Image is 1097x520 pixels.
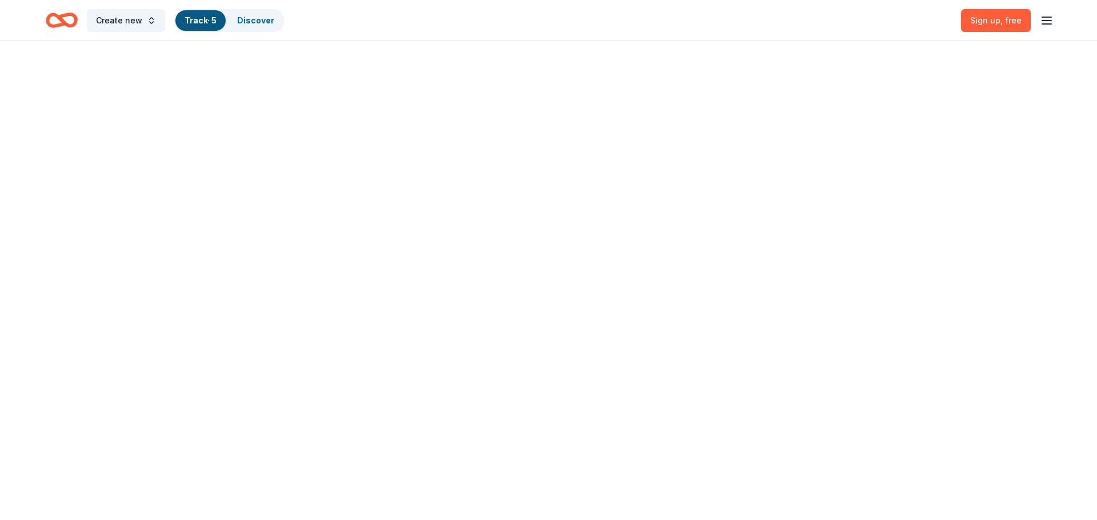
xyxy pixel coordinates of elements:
a: Discover [237,15,274,25]
button: Create new [87,9,165,32]
button: Track· 5Discover [174,9,285,32]
span: , free [1000,15,1022,25]
a: Sign up, free [961,9,1031,32]
a: Track· 5 [185,15,217,25]
span: Sign up [970,15,1022,25]
a: Home [46,7,78,34]
span: Create new [96,14,142,27]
